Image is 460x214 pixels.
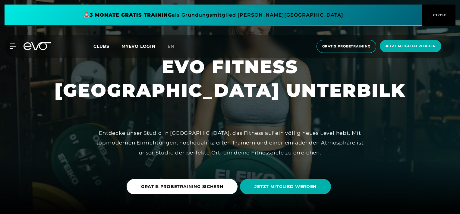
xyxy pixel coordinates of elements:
[55,55,406,102] h1: EVO FITNESS [GEOGRAPHIC_DATA] UNTERBILK
[385,44,436,49] span: Jetzt Mitglied werden
[168,43,181,50] a: en
[322,44,370,49] span: Gratis Probetraining
[94,128,366,157] div: Entdecke unser Studio in [GEOGRAPHIC_DATA], das Fitness auf ein völlig neues Level hebt. Mit topm...
[93,44,109,49] span: Clubs
[127,174,240,199] a: GRATIS PROBETRAINING SICHERN
[240,174,333,199] a: JETZT MITGLIED WERDEN
[168,44,174,49] span: en
[378,40,443,53] a: Jetzt Mitglied werden
[121,44,156,49] a: MYEVO LOGIN
[315,40,378,53] a: Gratis Probetraining
[254,183,317,190] span: JETZT MITGLIED WERDEN
[422,5,455,26] button: CLOSE
[93,43,121,49] a: Clubs
[141,183,223,190] span: GRATIS PROBETRAINING SICHERN
[432,12,446,18] span: CLOSE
